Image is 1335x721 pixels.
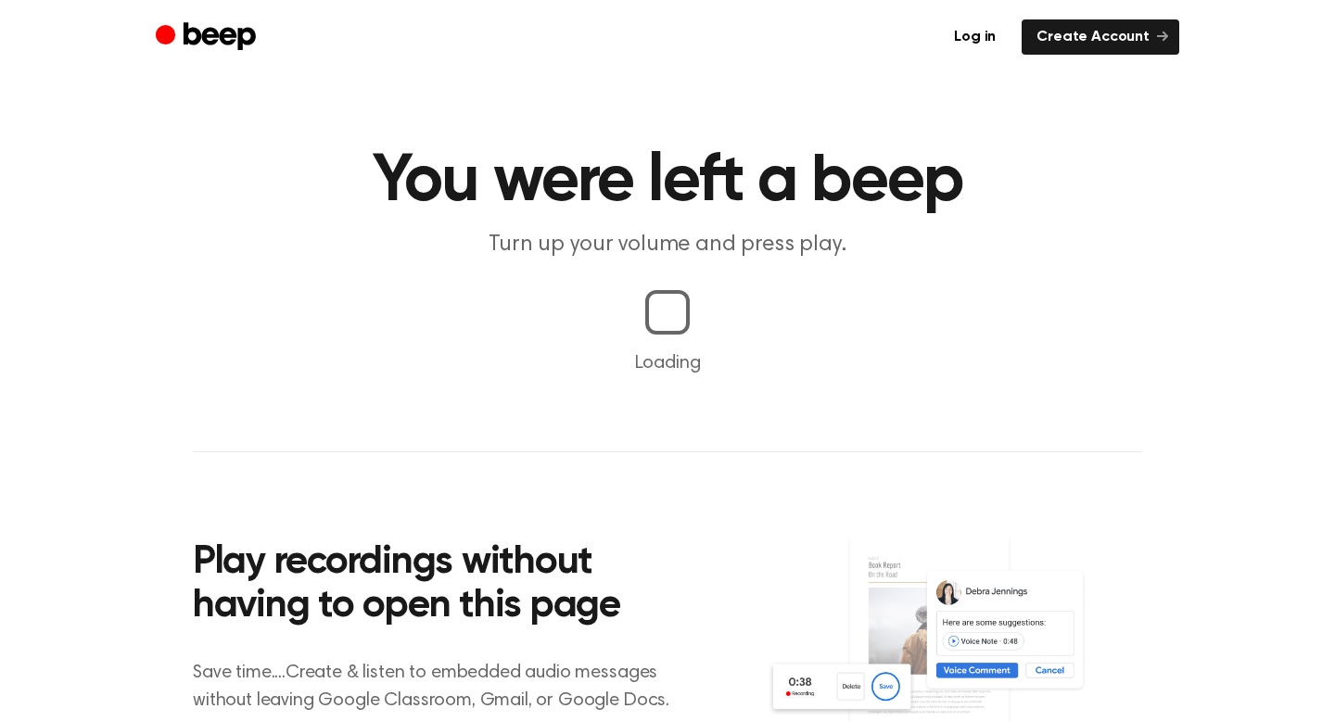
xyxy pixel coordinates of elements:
p: Loading [22,349,1313,377]
h2: Play recordings without having to open this page [193,541,693,629]
p: Turn up your volume and press play. [311,230,1023,260]
p: Save time....Create & listen to embedded audio messages without leaving Google Classroom, Gmail, ... [193,659,693,715]
a: Create Account [1022,19,1179,55]
a: Beep [156,19,261,56]
h1: You were left a beep [193,148,1142,215]
a: Log in [939,19,1011,55]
